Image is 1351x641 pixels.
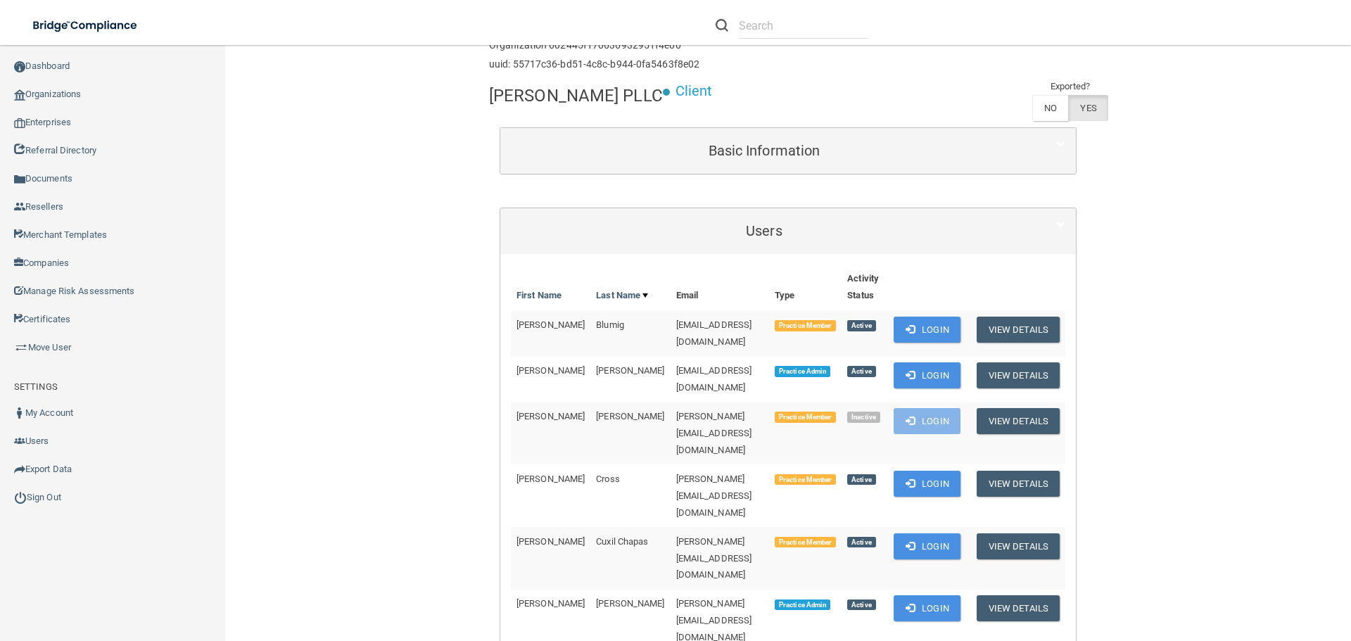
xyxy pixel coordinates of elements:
[511,135,1065,167] a: Basic Information
[676,365,752,393] span: [EMAIL_ADDRESS][DOMAIN_NAME]
[1032,95,1068,121] label: NO
[894,362,960,388] button: Login
[1032,78,1108,95] td: Exported?
[739,13,868,39] input: Search
[14,341,28,355] img: briefcase.64adab9b.png
[14,464,25,475] img: icon-export.b9366987.png
[1068,95,1108,121] label: YES
[511,143,1017,158] h5: Basic Information
[977,471,1060,497] button: View Details
[14,174,25,185] img: icon-documents.8dae5593.png
[14,201,25,212] img: ic_reseller.de258add.png
[775,412,836,423] span: Practice Member
[516,411,585,421] span: [PERSON_NAME]
[596,474,620,484] span: Cross
[596,319,624,330] span: Blumig
[716,19,728,32] img: ic-search.3b580494.png
[676,411,752,455] span: [PERSON_NAME][EMAIL_ADDRESS][DOMAIN_NAME]
[977,408,1060,434] button: View Details
[676,319,752,347] span: [EMAIL_ADDRESS][DOMAIN_NAME]
[847,599,875,611] span: Active
[676,536,752,580] span: [PERSON_NAME][EMAIL_ADDRESS][DOMAIN_NAME]
[21,11,151,40] img: bridge_compliance_login_screen.278c3ca4.svg
[847,474,875,485] span: Active
[847,366,875,377] span: Active
[489,59,699,70] h6: uuid: 55717c36-bd51-4c8c-b944-0fa5463f8e02
[14,379,58,395] label: SETTINGS
[847,537,875,548] span: Active
[676,474,752,518] span: [PERSON_NAME][EMAIL_ADDRESS][DOMAIN_NAME]
[596,287,648,304] a: Last Name
[516,598,585,609] span: [PERSON_NAME]
[894,533,960,559] button: Login
[775,537,836,548] span: Practice Member
[894,408,960,434] button: Login
[14,491,27,504] img: ic_power_dark.7ecde6b1.png
[516,365,585,376] span: [PERSON_NAME]
[977,317,1060,343] button: View Details
[489,87,663,105] h4: [PERSON_NAME] PLLC
[671,265,769,310] th: Email
[596,411,664,421] span: [PERSON_NAME]
[14,118,25,128] img: enterprise.0d942306.png
[675,78,713,104] p: Client
[596,536,648,547] span: Cuxil Chapas
[516,536,585,547] span: [PERSON_NAME]
[516,474,585,484] span: [PERSON_NAME]
[775,474,836,485] span: Practice Member
[842,265,888,310] th: Activity Status
[769,265,842,310] th: Type
[847,412,880,423] span: Inactive
[775,320,836,331] span: Practice Member
[14,61,25,72] img: ic_dashboard_dark.d01f4a41.png
[894,595,960,621] button: Login
[511,223,1017,239] h5: Users
[511,215,1065,247] a: Users
[596,598,664,609] span: [PERSON_NAME]
[775,366,830,377] span: Practice Admin
[516,287,562,304] a: First Name
[894,471,960,497] button: Login
[14,407,25,419] img: ic_user_dark.df1a06c3.png
[596,365,664,376] span: [PERSON_NAME]
[977,362,1060,388] button: View Details
[14,436,25,447] img: icon-users.e205127d.png
[516,319,585,330] span: [PERSON_NAME]
[847,320,875,331] span: Active
[977,533,1060,559] button: View Details
[775,599,830,611] span: Practice Admin
[894,317,960,343] button: Login
[977,595,1060,621] button: View Details
[14,89,25,101] img: organization-icon.f8decf85.png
